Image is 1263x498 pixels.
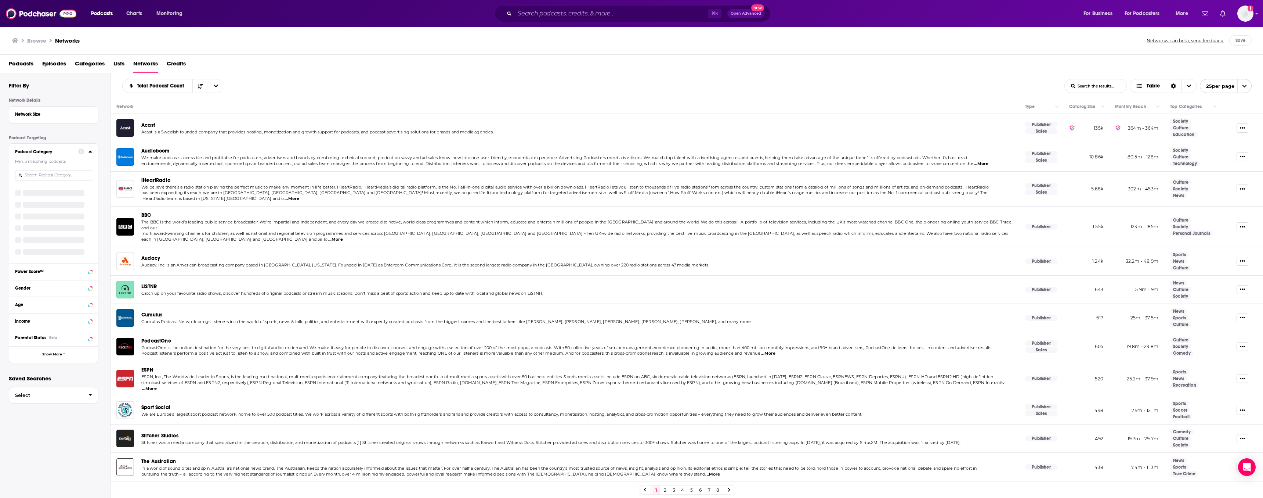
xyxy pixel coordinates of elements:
[141,291,543,296] span: Catch up on your favourite radio shows, discover hundreds of original podcasts or stream music st...
[1170,287,1191,293] a: Culture
[1237,222,1248,231] button: Show More Button
[1166,79,1181,93] div: Sort Direction
[141,219,1013,230] span: The BBC is the world’s leading public service broadcaster. We’re impartial and independent, and e...
[55,37,80,44] a: Networks
[141,283,157,290] span: LiSTNR
[141,212,151,218] span: BBC
[141,458,176,465] span: The Australian
[515,8,708,19] input: Search podcasts, credits, & more...
[1170,161,1200,166] a: Technology
[1115,464,1158,470] p: 7.4m - 11.3m
[141,351,760,356] span: Podcast listeners perform a positive act just to listen to a show, and combined with built in tru...
[9,82,29,89] h2: Filter By
[141,466,977,471] span: In a world of sound bites and spin, Australia’s national news brand, The Australian, keeps the na...
[15,171,92,180] input: Search Podcast Category...
[141,231,1008,242] span: multi award-winning channels for children, as well as national and regional television programmes...
[126,8,142,19] span: Charts
[141,190,988,201] span: has been expanding its reach: we are in [GEOGRAPHIC_DATA], [GEOGRAPHIC_DATA], [GEOGRAPHIC_DATA] a...
[1170,436,1191,441] a: Culture
[1237,123,1248,132] button: Show More Button
[141,440,960,445] span: Stitcher was a media company that specialized in the creation, distribution, and monetization of ...
[116,148,134,166] img: Audioboom
[1238,458,1256,476] div: Open Intercom Messenger
[1237,285,1248,294] button: Show More Button
[1170,252,1189,258] a: Sports
[116,102,133,111] div: Network
[1170,401,1189,406] a: Sports
[679,486,686,494] a: 4
[15,302,86,307] div: Age
[1130,79,1197,93] h2: Choose View
[116,180,134,198] a: iHeartRadio
[116,401,134,419] img: Sport Social
[1237,342,1248,351] button: Show More Button
[15,286,86,291] div: Gender
[1170,265,1191,271] a: Culture
[113,58,124,73] a: Lists
[1025,102,1035,111] div: Type
[652,486,660,494] a: 1
[1170,315,1189,321] a: Sports
[1170,414,1193,420] a: Football
[1147,83,1160,89] span: Table
[502,5,778,22] div: Search podcasts, credits, & more...
[1154,103,1162,111] button: Column Actions
[6,7,76,21] img: Podchaser - Follow, Share and Rate Podcasts
[116,119,134,137] a: Acast
[42,58,66,73] a: Episodes
[1115,125,1121,131] img: verified Badge
[15,110,92,119] button: Network Size
[15,156,92,167] p: Min. 3 matching podcasts
[1144,35,1226,46] button: Networks is in beta, send feedback.
[1170,230,1213,236] a: Personal Journals
[42,352,62,357] span: Show More
[116,430,134,447] a: Stitcher Studios
[141,148,170,154] span: Audioboom
[1237,406,1248,415] button: Show More Button
[141,177,170,183] a: iHeartRadio
[1095,287,1103,292] span: 643
[141,433,178,439] span: Stitcher Studios
[1170,376,1187,381] a: News
[141,161,973,166] span: endorsements, dynamically inserted ads, sponsorships or branded content, our ad sales team manage...
[1170,280,1187,286] a: News
[133,58,158,73] span: Networks
[1025,287,1057,293] p: Publisher
[1170,458,1187,463] a: News
[151,8,192,19] button: open menu
[142,386,157,392] span: ...More
[141,404,170,411] a: Sport Social
[714,486,721,494] a: 8
[1237,6,1253,22] img: User Profile
[1099,103,1107,111] button: Column Actions
[167,58,186,73] a: Credits
[15,300,92,309] button: Age
[116,458,134,476] img: The Australian
[192,79,208,93] button: Sort Direction
[1248,6,1253,11] svg: Add a profile image
[49,335,57,340] div: Beta
[1025,315,1057,321] p: Publisher
[1170,337,1191,343] a: Culture
[141,472,705,477] span: pursuing the truth – all according to the very highest standards of journalistic rigour. Every mo...
[1025,464,1057,470] p: Publisher
[1170,179,1191,185] a: Culture
[1170,224,1191,230] a: Society
[141,367,153,373] a: ESPN
[1095,344,1103,349] span: 605
[141,338,171,344] a: PodcastOne
[1121,125,1158,131] p: 364m - 364m
[1094,125,1103,131] span: 135k
[1025,122,1057,128] p: Publisher
[1170,125,1191,131] a: Culture
[1200,79,1252,93] button: open menu
[1093,224,1103,229] span: 1.55k
[141,155,967,160] span: We make podcasts accessible and profitable for podcasters, advertisers and brands by combining te...
[1217,7,1228,20] a: Show notifications dropdown
[1210,103,1219,111] button: Column Actions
